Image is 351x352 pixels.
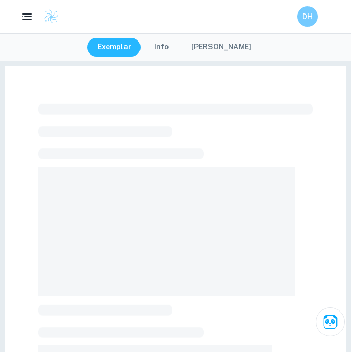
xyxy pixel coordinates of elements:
[87,38,142,57] button: Exemplar
[316,307,345,336] button: Ask Clai
[302,11,314,22] h6: DH
[297,6,318,27] button: DH
[37,9,59,24] a: Clastify logo
[181,38,262,57] button: [PERSON_NAME]
[44,9,59,24] img: Clastify logo
[144,38,179,57] button: Info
